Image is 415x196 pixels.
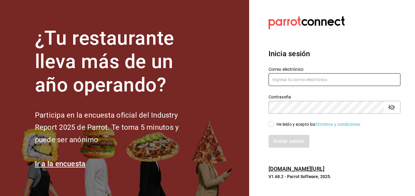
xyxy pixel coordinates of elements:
[315,122,361,127] a: Términos y condiciones.
[269,48,400,59] h3: Inicia sesión
[269,174,400,180] p: V1.68.2 - Parrot Software, 2025.
[35,160,86,168] a: Ir a la encuesta
[35,27,199,97] h1: ¿Tu restaurante lleva más de un año operando?
[35,109,199,146] h2: Participa en la encuesta oficial del Industry Report 2025 de Parrot. Te toma 5 minutos y puede se...
[269,73,400,86] input: Ingresa tu correo electrónico
[269,166,324,172] a: [DOMAIN_NAME][URL]
[269,67,400,71] label: Correo electrónico
[276,121,362,128] div: He leído y acepto los
[269,95,400,99] label: Contraseña
[386,102,397,112] button: passwordField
